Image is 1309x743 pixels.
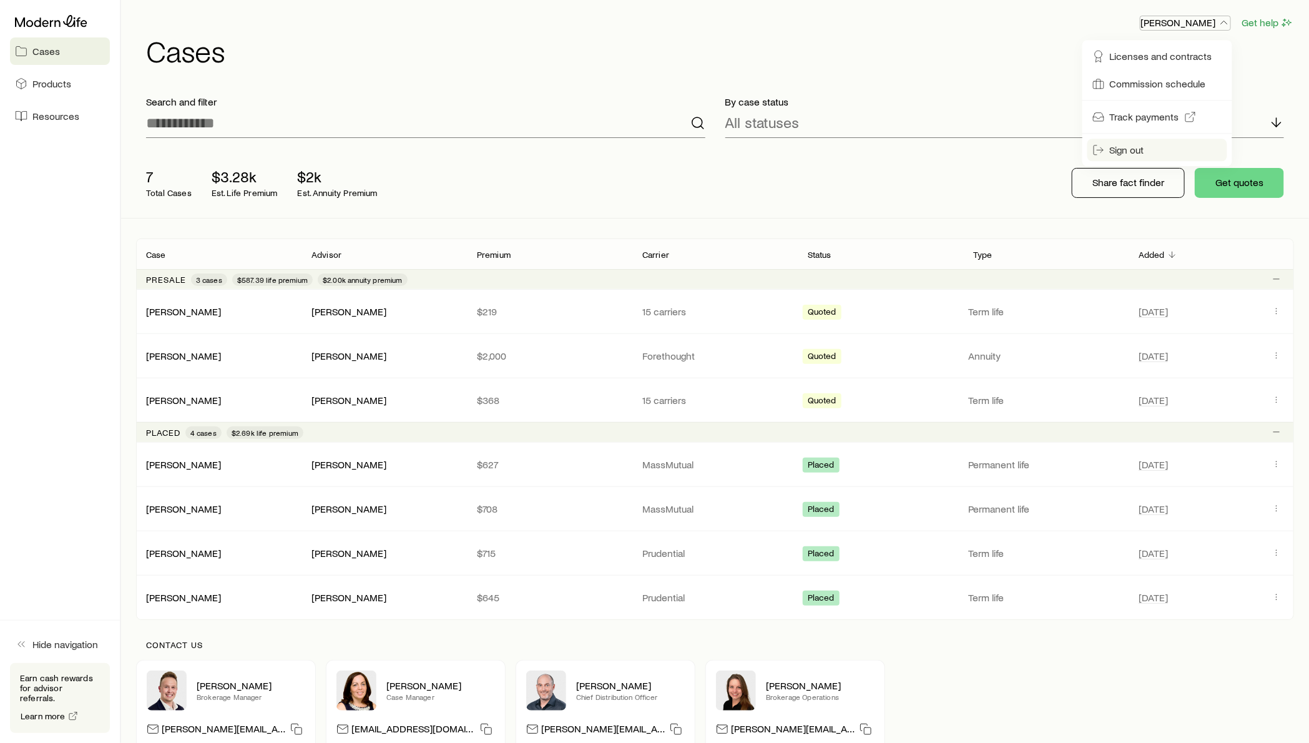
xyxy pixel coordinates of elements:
[968,350,1124,362] p: Annuity
[311,503,386,516] div: [PERSON_NAME]
[808,351,836,364] span: Quoted
[1139,250,1165,260] p: Added
[386,679,495,692] p: [PERSON_NAME]
[642,350,788,362] p: Forethought
[968,394,1124,406] p: Term life
[146,503,221,516] div: [PERSON_NAME]
[642,591,788,604] p: Prudential
[1140,16,1230,29] p: [PERSON_NAME]
[146,640,1284,650] p: Contact us
[146,458,221,471] div: [PERSON_NAME]
[162,722,285,739] p: [PERSON_NAME][EMAIL_ADDRESS][DOMAIN_NAME]
[1139,503,1168,515] span: [DATE]
[311,547,386,560] div: [PERSON_NAME]
[1140,16,1231,31] button: [PERSON_NAME]
[146,547,221,559] a: [PERSON_NAME]
[1110,144,1144,156] span: Sign out
[146,458,221,470] a: [PERSON_NAME]
[1139,350,1168,362] span: [DATE]
[190,428,217,438] span: 4 cases
[10,663,110,733] div: Earn cash rewards for advisor referrals.Learn more
[146,394,221,407] div: [PERSON_NAME]
[642,394,788,406] p: 15 carriers
[808,548,835,561] span: Placed
[477,591,622,604] p: $645
[146,36,1294,66] h1: Cases
[477,394,622,406] p: $368
[731,722,855,739] p: [PERSON_NAME][EMAIL_ADDRESS][DOMAIN_NAME]
[477,305,622,318] p: $219
[232,428,298,438] span: $2.69k life premium
[1087,106,1227,128] a: Track payments
[642,458,788,471] p: MassMutual
[386,692,495,702] p: Case Manager
[766,692,875,702] p: Brokerage Operations
[147,671,187,711] img: Derek Wakefield
[1139,394,1168,406] span: [DATE]
[146,350,221,362] a: [PERSON_NAME]
[808,593,835,606] span: Placed
[10,102,110,130] a: Resources
[766,679,875,692] p: [PERSON_NAME]
[311,458,386,471] div: [PERSON_NAME]
[197,679,305,692] p: [PERSON_NAME]
[237,275,308,285] span: $587.39 life premium
[146,96,705,108] p: Search and filter
[146,394,221,406] a: [PERSON_NAME]
[642,547,788,559] p: Prudential
[146,305,221,317] a: [PERSON_NAME]
[1139,305,1168,318] span: [DATE]
[21,712,66,721] span: Learn more
[32,638,98,651] span: Hide navigation
[1139,458,1168,471] span: [DATE]
[1087,72,1227,95] a: Commission schedule
[212,188,278,198] p: Est. Life Premium
[323,275,403,285] span: $2.00k annuity premium
[10,631,110,658] button: Hide navigation
[32,77,71,90] span: Products
[526,671,566,711] img: Dan Pierson
[1072,168,1185,198] button: Share fact finder
[146,591,221,603] a: [PERSON_NAME]
[808,395,836,408] span: Quoted
[1139,591,1168,604] span: [DATE]
[146,503,221,514] a: [PERSON_NAME]
[336,671,376,711] img: Heather McKee
[1087,139,1227,161] button: Sign out
[10,70,110,97] a: Products
[642,305,788,318] p: 15 carriers
[311,591,386,604] div: [PERSON_NAME]
[146,350,221,363] div: [PERSON_NAME]
[808,307,836,320] span: Quoted
[146,547,221,560] div: [PERSON_NAME]
[197,692,305,702] p: Brokerage Manager
[146,591,221,604] div: [PERSON_NAME]
[196,275,222,285] span: 3 cases
[1092,176,1164,189] p: Share fact finder
[1110,111,1179,123] span: Track payments
[146,428,180,438] p: Placed
[576,679,685,692] p: [PERSON_NAME]
[311,350,386,363] div: [PERSON_NAME]
[541,722,665,739] p: [PERSON_NAME][EMAIL_ADDRESS][DOMAIN_NAME]
[146,250,166,260] p: Case
[477,547,622,559] p: $715
[968,305,1124,318] p: Term life
[146,188,192,198] p: Total Cases
[968,503,1124,515] p: Permanent life
[1241,16,1294,30] button: Get help
[311,305,386,318] div: [PERSON_NAME]
[968,458,1124,471] p: Permanent life
[576,692,685,702] p: Chief Distribution Officer
[146,168,192,185] p: 7
[968,591,1124,604] p: Term life
[1195,168,1284,198] button: Get quotes
[136,239,1294,620] div: Client cases
[20,673,100,703] p: Earn cash rewards for advisor referrals.
[968,547,1124,559] p: Term life
[808,250,831,260] p: Status
[642,503,788,515] p: MassMutual
[212,168,278,185] p: $3.28k
[725,114,800,131] p: All statuses
[298,188,378,198] p: Est. Annuity Premium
